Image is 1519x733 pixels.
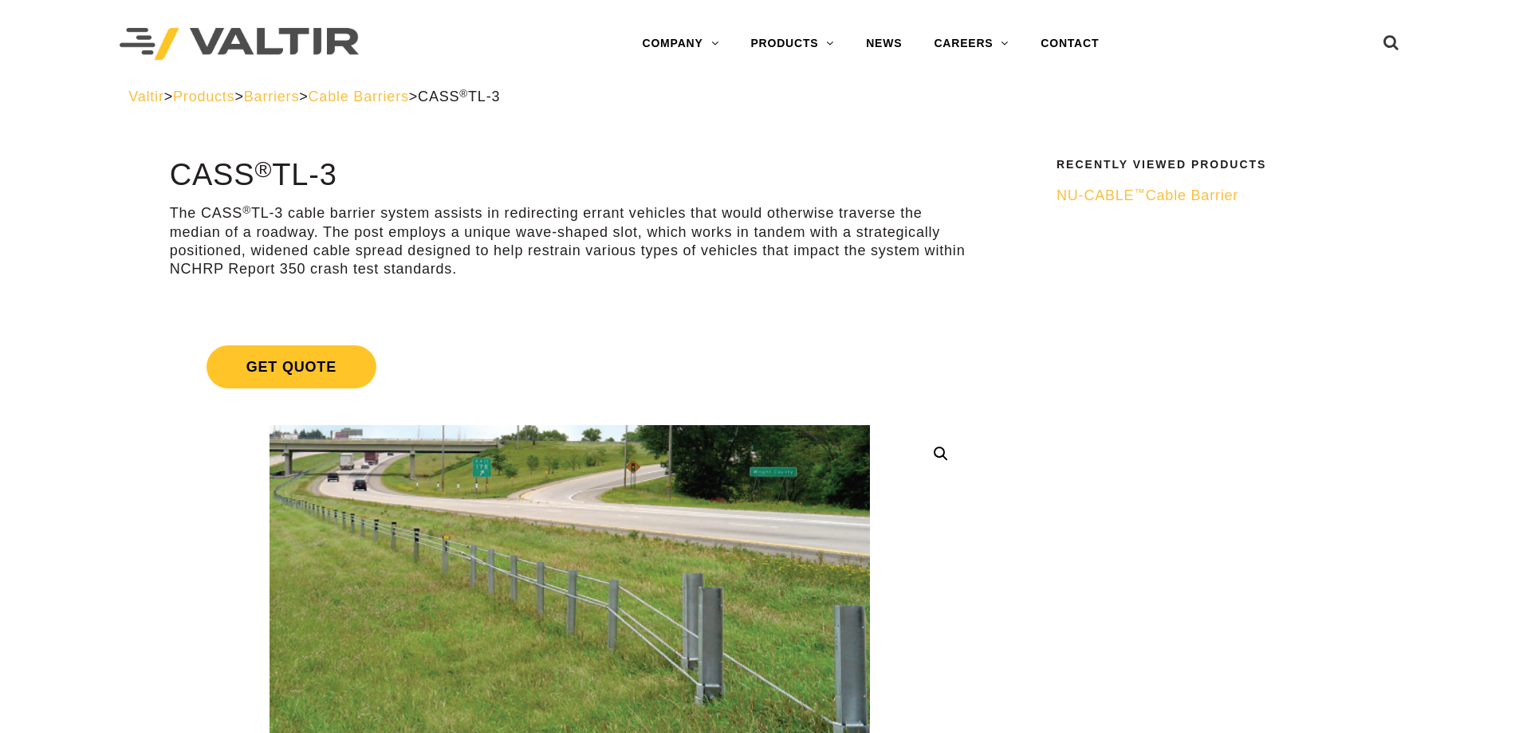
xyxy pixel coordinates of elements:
[242,204,251,216] sup: ®
[309,89,409,104] a: Cable Barriers
[170,204,970,279] p: The CASS TL-3 cable barrier system assists in redirecting errant vehicles that would otherwise tr...
[1134,187,1145,199] sup: ™
[128,88,1391,106] div: > > > >
[1025,28,1115,60] a: CONTACT
[120,28,359,61] img: Valtir
[459,88,468,100] sup: ®
[170,326,970,408] a: Get Quote
[850,28,918,60] a: NEWS
[170,159,970,192] h1: CASS TL-3
[734,28,850,60] a: PRODUCTS
[207,345,376,388] span: Get Quote
[254,156,272,182] sup: ®
[173,89,234,104] a: Products
[244,89,299,104] a: Barriers
[626,28,734,60] a: COMPANY
[1057,187,1238,203] span: NU-CABLE Cable Barrier
[418,89,500,104] span: CASS TL-3
[1057,187,1380,205] a: NU-CABLE™Cable Barrier
[1057,159,1380,171] h2: Recently Viewed Products
[128,89,163,104] a: Valtir
[918,28,1025,60] a: CAREERS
